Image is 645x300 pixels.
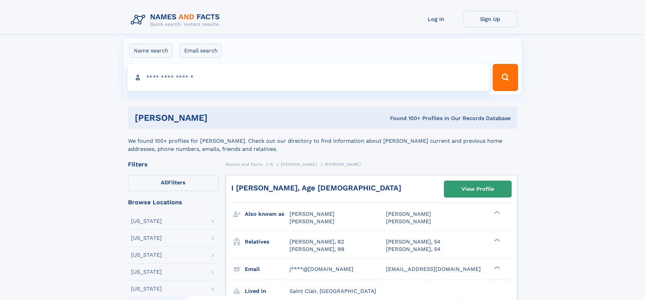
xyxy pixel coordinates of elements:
[492,238,500,242] div: ❯
[245,236,289,248] h3: Relatives
[131,235,162,241] div: [US_STATE]
[245,285,289,297] h3: Lived in
[289,288,376,294] span: Saint Clair, [GEOGRAPHIC_DATA]
[386,211,431,217] span: [PERSON_NAME]
[161,179,168,186] span: All
[128,175,219,191] label: Filters
[270,160,273,168] a: R
[325,162,361,167] span: [PERSON_NAME]
[492,210,500,215] div: ❯
[281,160,317,168] a: [PERSON_NAME]
[131,252,162,258] div: [US_STATE]
[245,208,289,220] h3: Also known as
[289,238,344,246] a: [PERSON_NAME], 82
[180,44,222,58] label: Email search
[289,218,335,225] span: [PERSON_NAME]
[386,238,440,246] a: [PERSON_NAME], 54
[129,44,173,58] label: Name search
[225,160,263,168] a: Names and Facts
[493,64,518,91] button: Search Button
[289,211,335,217] span: [PERSON_NAME]
[299,115,511,122] div: Found 100+ Profiles In Our Records Database
[444,181,511,197] a: View Profile
[128,129,517,153] div: We found 100+ profiles for [PERSON_NAME]. Check out our directory to find information about [PERS...
[131,218,162,224] div: [US_STATE]
[135,114,299,122] h1: [PERSON_NAME]
[289,246,344,253] a: [PERSON_NAME], 99
[128,199,219,205] div: Browse Locations
[128,161,219,167] div: Filters
[270,162,273,167] span: R
[245,263,289,275] h3: Email
[492,265,500,270] div: ❯
[127,64,490,91] input: search input
[231,184,401,192] a: I [PERSON_NAME], Age [DEMOGRAPHIC_DATA]
[131,269,162,275] div: [US_STATE]
[386,218,431,225] span: [PERSON_NAME]
[461,181,494,197] div: View Profile
[463,11,517,27] a: Sign Up
[128,11,225,29] img: Logo Names and Facts
[131,286,162,292] div: [US_STATE]
[386,246,440,253] a: [PERSON_NAME], 54
[281,162,317,167] span: [PERSON_NAME]
[409,11,463,27] a: Log In
[386,266,481,272] span: [EMAIL_ADDRESS][DOMAIN_NAME]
